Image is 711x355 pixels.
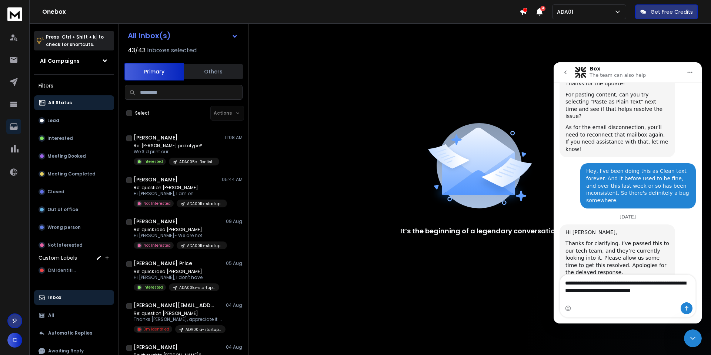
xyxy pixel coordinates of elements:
[226,344,243,350] p: 04 Aug
[651,8,693,16] p: Get Free Credits
[47,224,81,230] p: Wrong person
[34,202,114,217] button: Out of office
[134,143,219,149] p: Re: [PERSON_NAME] prototype?
[134,344,178,351] h1: [PERSON_NAME]
[34,53,114,68] button: All Campaigns
[134,185,223,191] p: Re: question [PERSON_NAME]
[7,7,22,21] img: logo
[47,207,78,213] p: Out of office
[226,302,243,308] p: 04 Aug
[128,32,171,39] h1: All Inbox(s)
[42,7,520,16] h1: Onebox
[34,131,114,146] button: Interested
[7,333,22,348] button: C
[134,218,178,225] h1: [PERSON_NAME]
[34,263,114,278] button: DM identified
[128,46,146,55] span: 43 / 43
[225,135,243,141] p: 11:08 AM
[47,135,73,141] p: Interested
[34,149,114,164] button: Meeting Booked
[34,95,114,110] button: All Status
[134,233,223,239] p: Hi [PERSON_NAME]- We are not
[554,62,702,323] iframe: Intercom live chat
[34,326,114,341] button: Automatic Replies
[46,33,104,48] p: Press to check for shortcuts.
[48,295,61,300] p: Inbox
[187,201,223,207] p: ADA001b-startups-30dayprototype
[124,63,184,80] button: Primary
[134,260,192,267] h1: [PERSON_NAME] Price
[47,189,64,195] p: Closed
[147,46,197,55] h3: Inboxes selected
[34,220,114,235] button: Wrong person
[186,327,221,332] p: ADA001a-startups-30dayprototype
[47,118,59,124] p: Lead
[40,57,80,65] h1: All Campaigns
[226,218,243,224] p: 09 Aug
[400,226,560,236] p: It’s the beginning of a legendary conversation
[134,310,223,316] p: Re: question [PERSON_NAME]
[48,330,92,336] p: Automatic Replies
[135,110,150,116] label: Select
[48,100,72,106] p: All Status
[179,159,215,165] p: ADA005a-Benlist-freeprototype-title
[557,8,576,16] p: ADA01
[34,308,114,323] button: All
[179,285,215,290] p: ADA001a-startups-30dayprototype
[134,316,223,322] p: Thanks [PERSON_NAME], appreciate it. Have a
[143,159,163,164] p: Interested
[48,348,84,354] p: Awaiting Reply
[34,238,114,253] button: Not Interested
[134,191,223,197] p: Hi [PERSON_NAME], I am on
[34,290,114,305] button: Inbox
[143,243,171,248] p: Not Interested
[61,33,97,41] span: Ctrl + Shift + k
[34,167,114,181] button: Meeting Completed
[226,260,243,266] p: 05 Aug
[134,227,223,233] p: Re: quick idea [PERSON_NAME]
[47,153,86,159] p: Meeting Booked
[143,326,169,332] p: Dm Identified
[47,171,96,177] p: Meeting Completed
[143,285,163,290] p: Interested
[34,80,114,91] h3: Filters
[39,254,77,262] h3: Custom Labels
[684,329,702,347] iframe: Intercom live chat
[134,134,178,141] h1: [PERSON_NAME]
[222,177,243,183] p: 05:44 AM
[134,275,219,280] p: Hi [PERSON_NAME], I don't have
[635,4,698,19] button: Get Free Credits
[34,113,114,128] button: Lead
[47,242,83,248] p: Not Interested
[122,28,244,43] button: All Inbox(s)
[184,63,243,80] button: Others
[48,267,79,273] span: DM identified
[48,312,54,318] p: All
[134,176,178,183] h1: [PERSON_NAME]
[187,243,223,249] p: ADA001b-startups-30dayprototype
[540,6,545,11] span: 4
